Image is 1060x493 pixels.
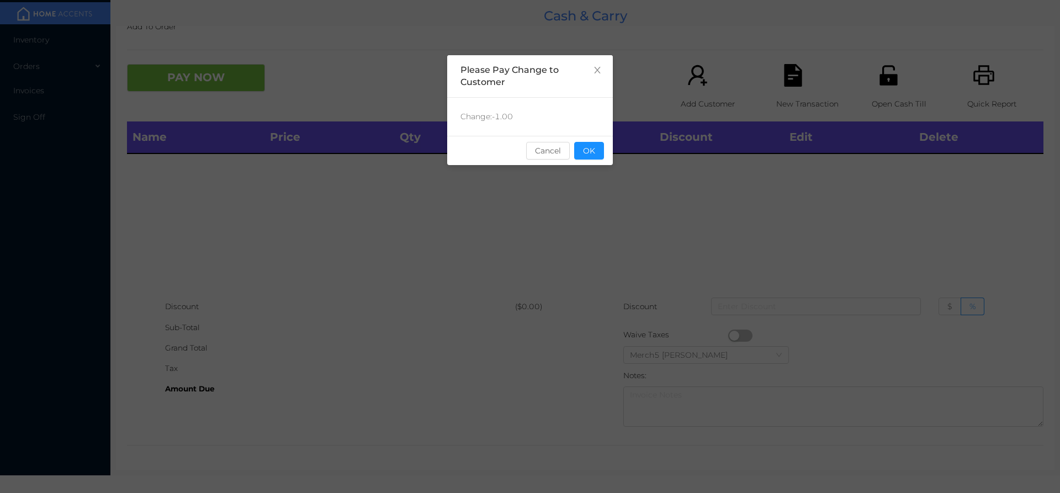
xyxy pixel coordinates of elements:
[582,55,613,86] button: Close
[574,142,604,160] button: OK
[593,66,602,75] i: icon: close
[447,98,613,136] div: Change: -1.00
[526,142,570,160] button: Cancel
[460,64,600,88] div: Please Pay Change to Customer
